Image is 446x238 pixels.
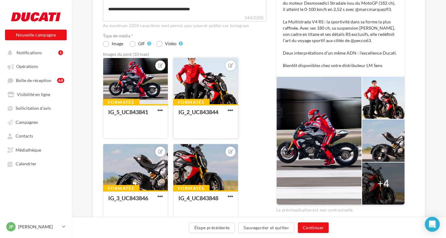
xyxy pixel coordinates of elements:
a: JP [PERSON_NAME] [5,221,67,233]
div: Formatée [103,185,139,192]
div: Images du post (10 max) [103,52,266,56]
div: Open Intercom Messenger [425,217,440,232]
button: Étape précédente [189,222,235,233]
div: Vidéo [165,41,177,46]
div: Formatée [173,185,210,192]
a: Contacts [4,130,68,141]
div: Formatée [173,99,210,106]
a: Boîte de réception68 [4,75,68,86]
span: Campagnes [16,119,38,125]
a: Sollicitation d'avis [4,102,68,114]
button: Sauvegarder et quitter [238,222,294,233]
div: 68 [57,78,64,83]
span: Contacts [16,134,33,139]
span: Notifications [17,50,42,55]
span: Calendrier [16,161,36,167]
span: Opérations [16,64,38,69]
div: 1 [58,50,63,55]
span: Médiathèque [16,147,41,153]
div: +4 [377,176,389,191]
div: IG_5_UC843841 [108,109,148,115]
a: Opérations [4,61,68,72]
span: Sollicitation d'avis [16,106,51,111]
button: Notifications 1 [4,47,65,58]
label: 544/2200 [103,15,266,22]
label: Type de média * [103,34,266,38]
div: IG_3_UC843846 [108,195,148,202]
div: Image [112,41,123,46]
span: Boîte de réception [16,78,51,83]
div: La prévisualisation est non-contractuelle [276,205,405,213]
span: Visibilité en ligne [17,92,50,97]
div: GIF [138,41,145,46]
a: Calendrier [4,158,68,169]
div: Au maximum 2200 caractères sont permis pour pouvoir publier sur Instagram [103,23,266,29]
p: [PERSON_NAME] [18,224,60,230]
button: Nouvelle campagne [5,30,67,40]
div: Formatée [103,99,139,106]
a: Campagnes [4,116,68,128]
a: Médiathèque [4,144,68,155]
a: Visibilité en ligne [4,89,68,100]
span: JP [9,224,13,230]
button: Continuer [298,222,329,233]
div: IG_4_UC843848 [178,195,218,202]
div: IG_2_UC843844 [178,109,218,115]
